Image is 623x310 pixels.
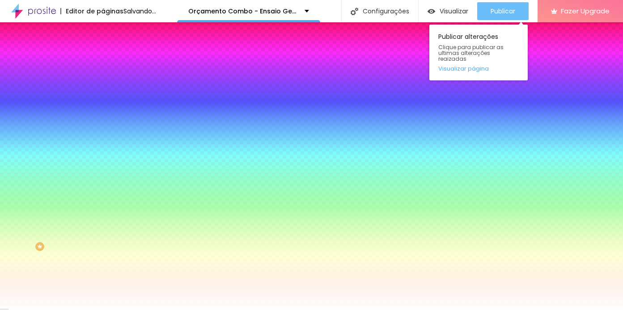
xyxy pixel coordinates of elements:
div: Publicar alterações [429,25,528,80]
p: Orçamento Combo - Ensaio Gestante e [GEOGRAPHIC_DATA] [188,8,298,14]
span: Clique para publicar as ultimas alterações reaizadas [438,44,519,62]
a: Visualizar página [438,66,519,71]
button: Publicar [477,2,529,20]
span: Fazer Upgrade [561,7,610,15]
div: Salvando... [123,8,156,14]
div: Editor de páginas [60,8,123,14]
span: Publicar [491,8,515,15]
button: Visualizar [419,2,477,20]
img: Icone [351,8,358,15]
span: Visualizar [440,8,468,15]
img: view-1.svg [428,8,435,15]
